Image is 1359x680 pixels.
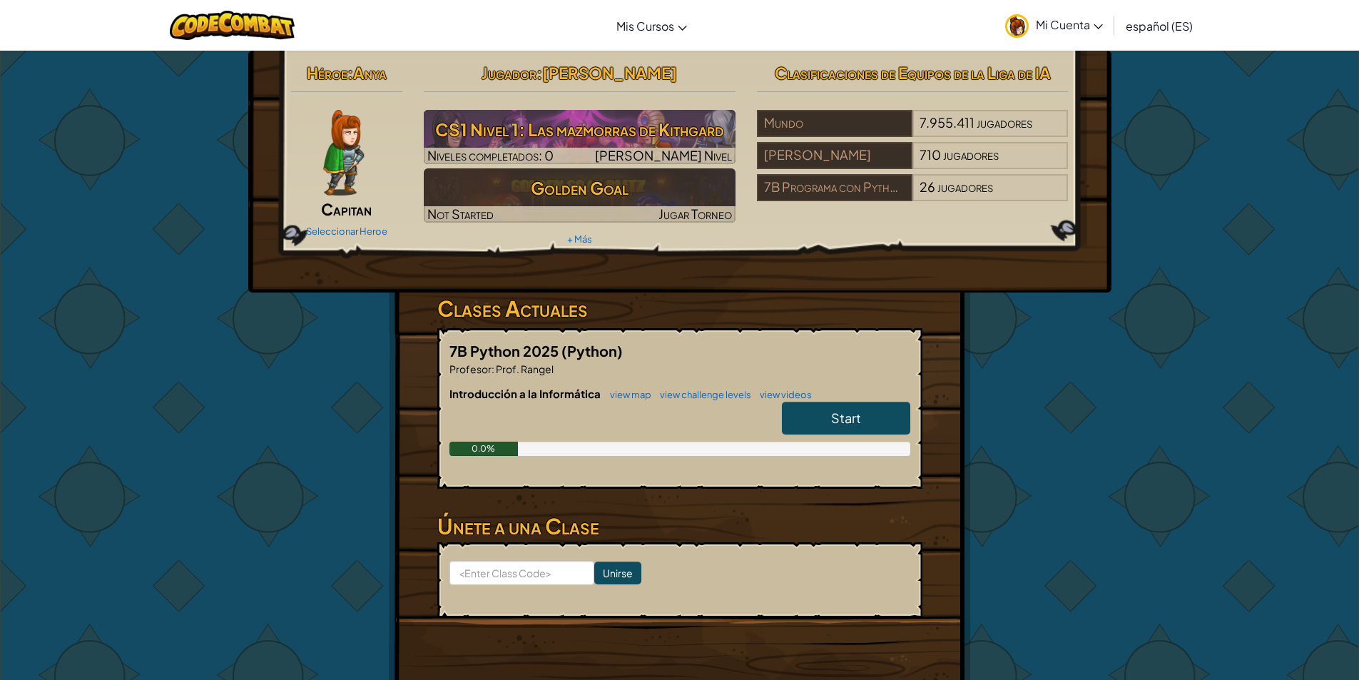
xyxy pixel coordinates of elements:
[616,19,674,34] span: Mis Cursos
[595,147,732,163] span: [PERSON_NAME] Nivel
[757,123,1069,140] a: Mundo7.955.411jugadores
[306,225,387,237] a: Seleccionar Heroe
[536,63,542,83] span: :
[757,174,912,201] div: 7B Programa con Python 2025
[424,168,736,223] img: Golden Goal
[482,63,536,83] span: Jugador
[757,188,1069,204] a: 7B Programa con Python 202526jugadores
[424,113,736,146] h3: CS1 Nivel 1: Las mazmorras de Kithgard
[170,11,295,40] img: CodeCombat logo
[449,442,519,456] div: 0.0%
[542,63,677,83] span: [PERSON_NAME]
[757,110,912,137] div: Mundo
[1005,14,1029,38] img: avatar
[561,342,623,360] span: (Python)
[437,293,922,325] h3: Clases Actuales
[321,199,372,219] span: Capitan
[449,342,561,360] span: 7B Python 2025
[449,561,594,585] input: <Enter Class Code>
[424,110,736,164] a: Jugar Siguiente Nivel
[567,233,592,245] a: + Más
[353,63,387,83] span: Anya
[347,63,353,83] span: :
[492,362,494,375] span: :
[937,178,993,195] span: jugadores
[424,168,736,223] a: Golden GoalNot StartedJugar Torneo
[658,205,732,222] span: Jugar Torneo
[427,205,494,222] span: Not Started
[1036,17,1103,32] span: Mi Cuenta
[424,110,736,164] img: CS1 Nivel 1: Las mazmorras de Kithgard
[775,63,1051,83] span: Clasificaciones de Equipos de la Liga de IA
[1119,6,1200,45] a: español (ES)
[603,389,651,400] a: view map
[424,172,736,204] h3: Golden Goal
[977,114,1032,131] span: jugadores
[449,362,492,375] span: Profesor
[323,110,364,196] img: captain-pose.png
[594,562,641,584] input: Unirse
[998,3,1110,48] a: Mi Cuenta
[920,146,941,163] span: 710
[757,142,912,169] div: [PERSON_NAME]
[449,387,603,400] span: Introducción a la Informática
[653,389,751,400] a: view challenge levels
[427,147,554,163] span: Niveles completados: 0
[831,410,861,426] span: Start
[307,63,347,83] span: Héroe
[1126,19,1193,34] span: español (ES)
[920,178,935,195] span: 26
[757,156,1069,172] a: [PERSON_NAME]710jugadores
[753,389,812,400] a: view videos
[609,6,694,45] a: Mis Cursos
[494,362,554,375] span: Prof. Rangel
[437,510,922,542] h3: Únete a una Clase
[943,146,999,163] span: jugadores
[920,114,974,131] span: 7.955.411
